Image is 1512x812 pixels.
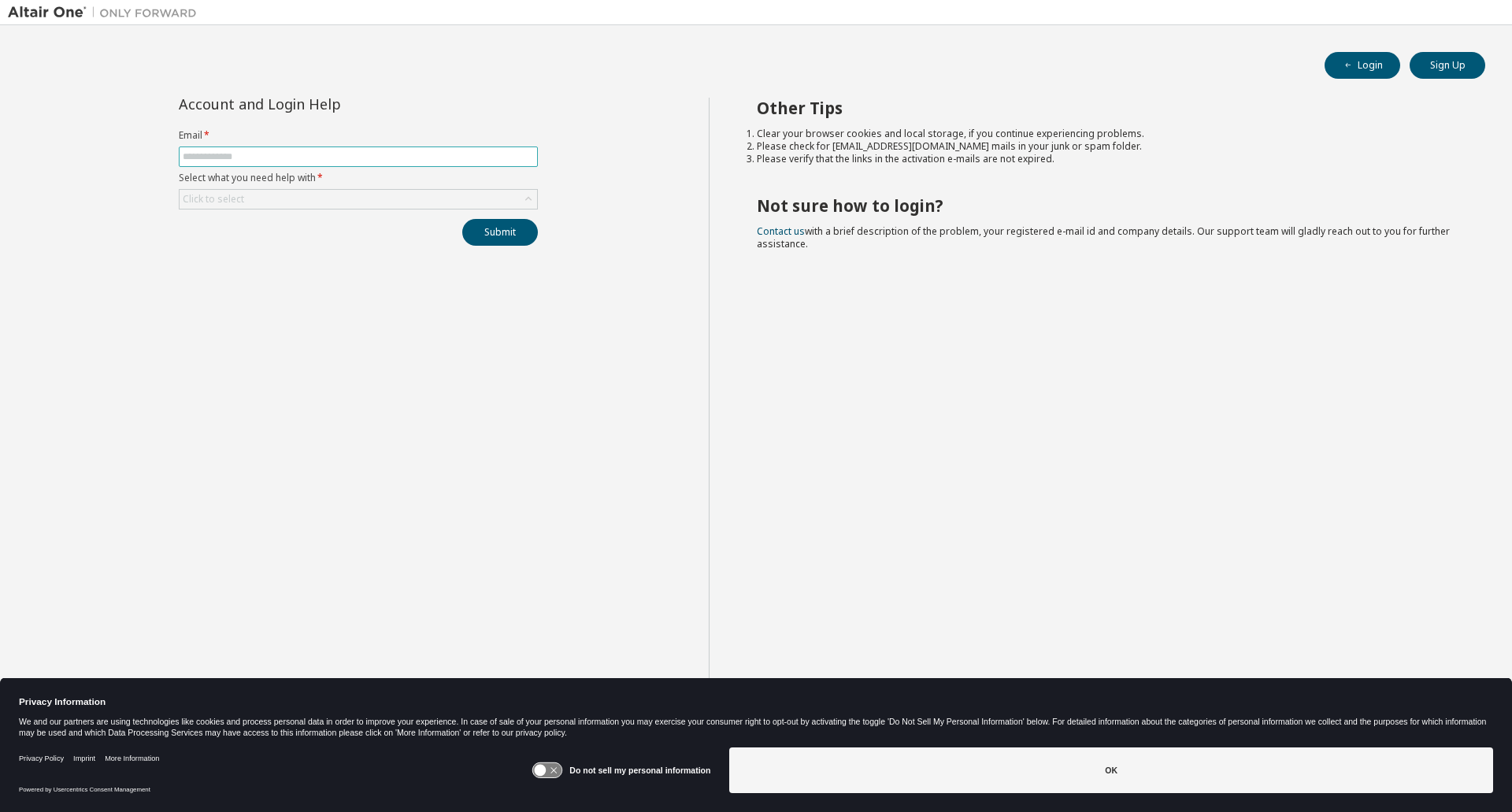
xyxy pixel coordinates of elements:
img: Altair One [8,5,205,20]
label: Email [179,129,538,142]
li: Please verify that the links in the activation e-mails are not expired. [757,153,1458,165]
button: Login [1325,52,1400,79]
h2: Not sure how to login? [757,195,1458,216]
div: Click to select [180,190,537,209]
label: Select what you need help with [179,172,538,184]
button: Sign Up [1410,52,1485,79]
div: Click to select [183,193,244,206]
div: Account and Login Help [179,98,466,110]
a: Contact us [757,224,805,238]
li: Please check for [EMAIL_ADDRESS][DOMAIN_NAME] mails in your junk or spam folder. [757,140,1458,153]
h2: Other Tips [757,98,1458,118]
li: Clear your browser cookies and local storage, if you continue experiencing problems. [757,128,1458,140]
button: Submit [462,219,538,246]
span: with a brief description of the problem, your registered e-mail id and company details. Our suppo... [757,224,1450,250]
